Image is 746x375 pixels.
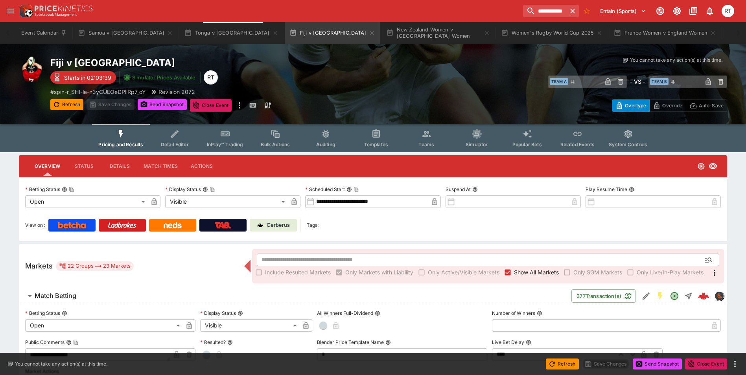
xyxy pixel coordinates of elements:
[609,22,721,44] button: France Women v England Women
[69,187,74,192] button: Copy To Clipboard
[73,340,79,345] button: Copy To Clipboard
[375,311,380,316] button: All Winners Full-Dividend
[190,99,232,112] button: Close Event
[446,186,471,193] p: Suspend At
[586,186,627,193] p: Play Resume Time
[102,157,137,176] button: Details
[35,292,76,300] h6: Match Betting
[35,6,93,11] img: PriceKinetics
[3,4,17,18] button: open drawer
[92,124,654,152] div: Event type filters
[523,5,566,17] input: search
[257,222,263,228] img: Cerberus
[418,142,434,147] span: Teams
[58,222,86,228] img: Betcha
[59,261,131,271] div: 22 Groups 23 Markets
[667,289,682,303] button: Open
[25,261,53,270] h5: Markets
[307,219,319,232] label: Tags:
[316,142,335,147] span: Auditing
[639,289,653,303] button: Edit Detail
[354,187,359,192] button: Copy To Clipboard
[466,142,488,147] span: Simulator
[165,186,201,193] p: Display Status
[137,157,184,176] button: Match Times
[496,22,608,44] button: Women's Rugby World Cup 2025
[710,268,719,278] svg: More
[62,311,67,316] button: Betting Status
[686,4,700,18] button: Documentation
[662,101,682,110] p: Override
[730,359,740,369] button: more
[25,195,148,208] div: Open
[108,222,136,228] img: Ladbrokes
[708,162,718,171] svg: Visible
[492,310,535,316] p: Number of Winners
[696,288,711,304] a: 60095d9a-b6f8-4317-9efe-3f3dea46f150
[670,4,684,18] button: Toggle light/dark mode
[119,71,201,84] button: Simulator Prices Available
[698,290,709,301] div: 60095d9a-b6f8-4317-9efe-3f3dea46f150
[537,311,542,316] button: Number of Winners
[267,221,290,229] p: Cerberus
[633,358,682,369] button: Send Snapshot
[19,57,44,82] img: rugby_union.png
[573,268,622,276] span: Only SGM Markets
[215,222,231,228] img: TabNZ
[670,291,679,301] svg: Open
[703,4,717,18] button: Notifications
[722,5,734,17] div: Richard Tatton
[595,5,651,17] button: Select Tenant
[184,157,219,176] button: Actions
[305,186,345,193] p: Scheduled Start
[526,340,531,345] button: Live Bet Delay
[625,101,646,110] p: Overtype
[550,78,568,85] span: Team A
[19,288,571,304] button: Match Betting
[235,99,244,112] button: more
[265,268,331,276] span: Include Resulted Markets
[50,57,389,69] h2: Copy To Clipboard
[200,339,226,346] p: Resulted?
[317,339,384,346] p: Blender Price Template Name
[345,268,413,276] span: Only Markets with Liability
[514,268,559,276] span: Show All Markets
[364,142,388,147] span: Templates
[25,339,64,346] p: Public Comments
[17,22,72,44] button: Event Calendar
[25,319,183,332] div: Open
[179,22,283,44] button: Tonga v [GEOGRAPHIC_DATA]
[630,57,722,64] p: You cannot take any action(s) at this time.
[17,3,33,19] img: PriceKinetics Logo
[25,186,60,193] p: Betting Status
[637,268,704,276] span: Only Live/In-Play Markets
[612,99,727,112] div: Start From
[261,142,290,147] span: Bulk Actions
[227,340,233,345] button: Resulted?
[164,222,181,228] img: Neds
[200,310,236,316] p: Display Status
[346,187,352,192] button: Scheduled StartCopy To Clipboard
[15,360,107,368] p: You cannot take any action(s) at this time.
[492,339,524,346] p: Live Bet Delay
[702,253,716,267] button: Open
[250,219,297,232] a: Cerberus
[650,78,669,85] span: Team B
[715,292,724,300] img: sportingsolutions
[285,22,380,44] button: Fiji v [GEOGRAPHIC_DATA]
[158,88,195,96] p: Revision 2072
[649,99,686,112] button: Override
[653,4,667,18] button: Connected to PK
[317,310,373,316] p: All Winners Full-Dividend
[428,268,499,276] span: Only Active/Visible Markets
[630,77,645,86] h6: - VS -
[64,74,111,82] p: Starts in 02:03:39
[629,187,634,192] button: Play Resume Time
[719,2,737,20] button: Richard Tatton
[204,70,218,85] div: Richard Tatton
[138,99,187,110] button: Send Snapshot
[66,340,72,345] button: Public CommentsCopy To Clipboard
[28,157,66,176] button: Overview
[50,99,83,110] button: Refresh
